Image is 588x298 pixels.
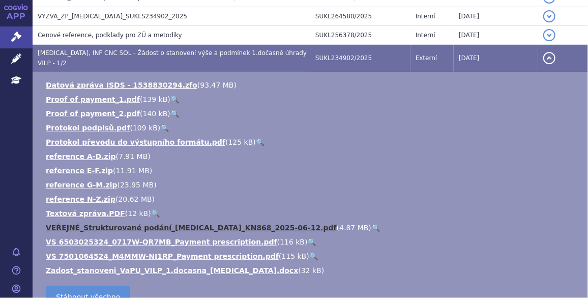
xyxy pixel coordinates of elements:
[46,109,578,119] li: ( )
[46,94,578,104] li: ( )
[118,195,152,203] span: 20.62 MB
[38,49,307,67] span: KEYTRUDA, INF CNC SOL - Žádost o stanovení výše a podmínek 1.dočasné úhrady VILP - 1/2
[309,252,318,260] a: 🔍
[133,124,158,132] span: 109 kB
[46,266,298,275] a: Zadost_stanoveni_VaPU_VILP_1.docasna_[MEDICAL_DATA].docx
[46,238,277,246] a: VS 6503025324_0717W-QR7MB_Payment prescription.pdf
[310,45,410,72] td: SUKL234902/2025
[46,251,578,261] li: ( )
[46,209,125,218] a: Textová zpráva.PDF
[46,237,578,247] li: ( )
[310,7,410,26] td: SUKL264580/2025
[301,266,321,275] span: 32 kB
[46,195,115,203] a: reference N-Z.zip
[46,95,140,103] a: Proof of payment_1.pdf
[119,152,148,160] span: 7.91 MB
[46,81,197,89] a: Datová zpráva ISDS - 1538830294.zfo
[120,181,154,189] span: 23.95 MB
[46,208,578,219] li: ( )
[454,45,538,72] td: [DATE]
[416,32,435,39] span: Interní
[416,13,435,20] span: Interní
[46,166,578,176] li: ( )
[38,13,187,20] span: VÝZVA_ZP_KEYTRUDA_SUKLS234902_2025
[46,252,279,260] a: VS 7501064524_M4MMW-NI1RP_Payment prescription.pdf
[543,10,555,22] button: detail
[543,29,555,41] button: detail
[308,238,316,246] a: 🔍
[46,124,130,132] a: Protokol podpisů.pdf
[256,138,264,146] a: 🔍
[46,123,578,133] li: ( )
[454,7,538,26] td: [DATE]
[46,137,578,147] li: ( )
[46,224,337,232] a: VEŘEJNÉ_Strukturované podání_[MEDICAL_DATA]_KN868_2025-06-12.pdf
[170,110,179,118] a: 🔍
[116,167,150,175] span: 11.91 MB
[46,181,117,189] a: reference G-M.zip
[46,110,140,118] a: Proof of payment_2.pdf
[143,95,168,103] span: 139 kB
[46,265,578,276] li: ( )
[143,110,168,118] span: 140 kB
[151,209,160,218] a: 🔍
[46,180,578,190] li: ( )
[46,194,578,204] li: ( )
[339,224,368,232] span: 4.87 MB
[310,26,410,45] td: SUKL256378/2025
[46,223,578,233] li: ( )
[280,238,305,246] span: 116 kB
[371,224,380,232] a: 🔍
[128,209,148,218] span: 12 kB
[46,138,225,146] a: Protokol převodu do výstupního formátu.pdf
[170,95,179,103] a: 🔍
[200,81,233,89] span: 93.47 MB
[38,32,182,39] span: Cenové reference, podklady pro ZÚ a metodiky
[160,124,169,132] a: 🔍
[543,52,555,64] button: detail
[228,138,253,146] span: 125 kB
[46,151,578,161] li: ( )
[454,26,538,45] td: [DATE]
[46,152,116,160] a: reference A-D.zip
[46,80,578,90] li: ( )
[46,167,113,175] a: reference E-F.zip
[416,55,437,62] span: Externí
[282,252,307,260] span: 115 kB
